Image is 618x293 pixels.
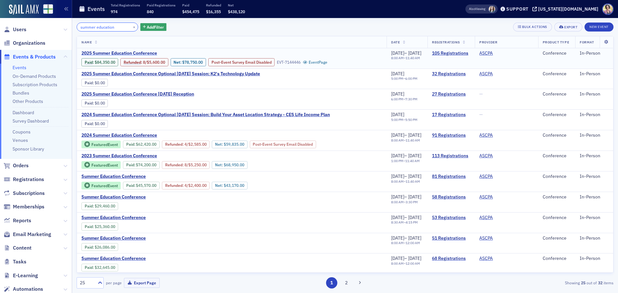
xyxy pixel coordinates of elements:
[85,245,93,250] a: Paid
[123,141,160,148] div: Paid: 105 - $6242000
[13,162,29,169] span: Orders
[182,9,199,14] span: $454,475
[479,133,493,138] a: ASCPA
[81,133,190,138] span: 2024 Summer Education Conference
[391,179,404,184] time: 8:00 AM
[91,163,118,167] div: Featured Event
[39,4,53,15] a: View Homepage
[206,3,221,7] p: Refunded
[479,40,497,44] span: Provider
[81,256,190,261] a: Summer Education Conference
[391,241,421,245] div: –
[479,133,520,138] span: ASCPA
[277,60,301,65] div: EVT-7144446
[432,40,460,44] span: Registrations
[4,162,29,169] a: Orders
[13,129,31,135] a: Coupons
[580,215,609,221] div: In-Person
[81,71,260,77] span: 2025 Summer Education Conference Optional Sunday Session: K2's Technology Update
[597,280,604,286] strong: 32
[13,231,51,238] span: Email Marketing
[13,190,45,197] span: Subscriptions
[95,60,115,65] span: $84,350.00
[391,200,421,204] div: –
[326,277,337,288] button: 1
[81,133,369,138] a: 2024 Summer Education Conference
[111,9,117,14] span: 974
[532,7,601,11] button: [US_STATE][DOMAIN_NAME]
[479,215,520,221] span: ASCPA
[408,173,421,179] span: [DATE]
[406,179,420,184] time: 11:40 AM
[408,194,421,200] span: [DATE]
[80,279,94,286] div: 25
[479,50,520,56] span: ASCPA
[165,183,183,188] a: Refunded
[13,203,44,210] span: Memberships
[77,23,138,32] input: Search…
[13,53,56,60] span: Events & Products
[124,278,160,288] button: Export Page
[432,174,470,179] a: 81 Registrations
[91,184,118,188] div: Featured Event
[81,71,260,77] a: 2025 Summer Education Conference Optional [DATE] Session: K2's Technology Update
[432,235,470,241] a: 51 Registrations
[391,153,404,159] span: [DATE]
[408,255,421,261] span: [DATE]
[405,97,417,101] time: 7:30 PM
[391,153,421,159] div: –
[543,112,571,118] div: Conference
[85,101,95,105] span: :
[405,159,420,163] time: 11:40 AM
[85,245,95,250] span: :
[469,7,475,11] div: Also
[224,162,244,167] span: $68,950.00
[81,194,190,200] span: Summer Education Conference
[432,71,470,77] a: 32 Registrations
[4,217,31,224] a: Reports
[391,159,403,163] time: 1:00 PM
[408,235,421,241] span: [DATE]
[580,280,586,286] strong: 25
[13,40,45,47] span: Organizations
[405,117,417,122] time: 5:50 PM
[224,142,244,147] span: $59,835.00
[206,9,221,14] span: $16,355
[406,200,418,204] time: 3:30 PM
[43,4,53,14] img: SailAMX
[95,265,115,270] span: $32,645.00
[85,265,93,270] a: Paid
[81,235,190,241] span: Summer Education Conference
[162,161,210,169] div: Refunded: 128 - $7420000
[489,6,495,13] span: Sarah Lowery
[479,215,493,221] a: ASCPA
[439,280,613,286] div: Showing out of items
[522,25,547,29] div: Bulk Actions
[391,50,404,56] span: [DATE]
[538,6,598,12] div: [US_STATE][DOMAIN_NAME]
[543,91,571,97] div: Conference
[391,220,404,224] time: 8:30 AM
[124,60,143,65] span: :
[85,224,93,229] a: Paid
[580,256,609,261] div: In-Person
[13,272,38,279] span: E-Learning
[479,71,493,77] a: ASCPA
[391,138,421,142] div: –
[126,142,136,147] span: :
[13,65,26,70] a: Events
[391,71,404,77] span: [DATE]
[479,256,520,261] span: ASCPA
[580,71,609,77] div: In-Person
[391,220,421,224] div: –
[81,99,108,107] div: Paid: 28 - $0
[136,142,156,147] span: $62,420.00
[391,77,417,81] div: –
[585,23,613,32] button: New Event
[162,141,210,148] div: Refunded: 105 - $6242000
[13,98,43,104] a: Other Products
[391,76,403,81] time: 5:00 PM
[81,215,190,221] a: Summer Education Conference
[85,80,93,85] a: Paid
